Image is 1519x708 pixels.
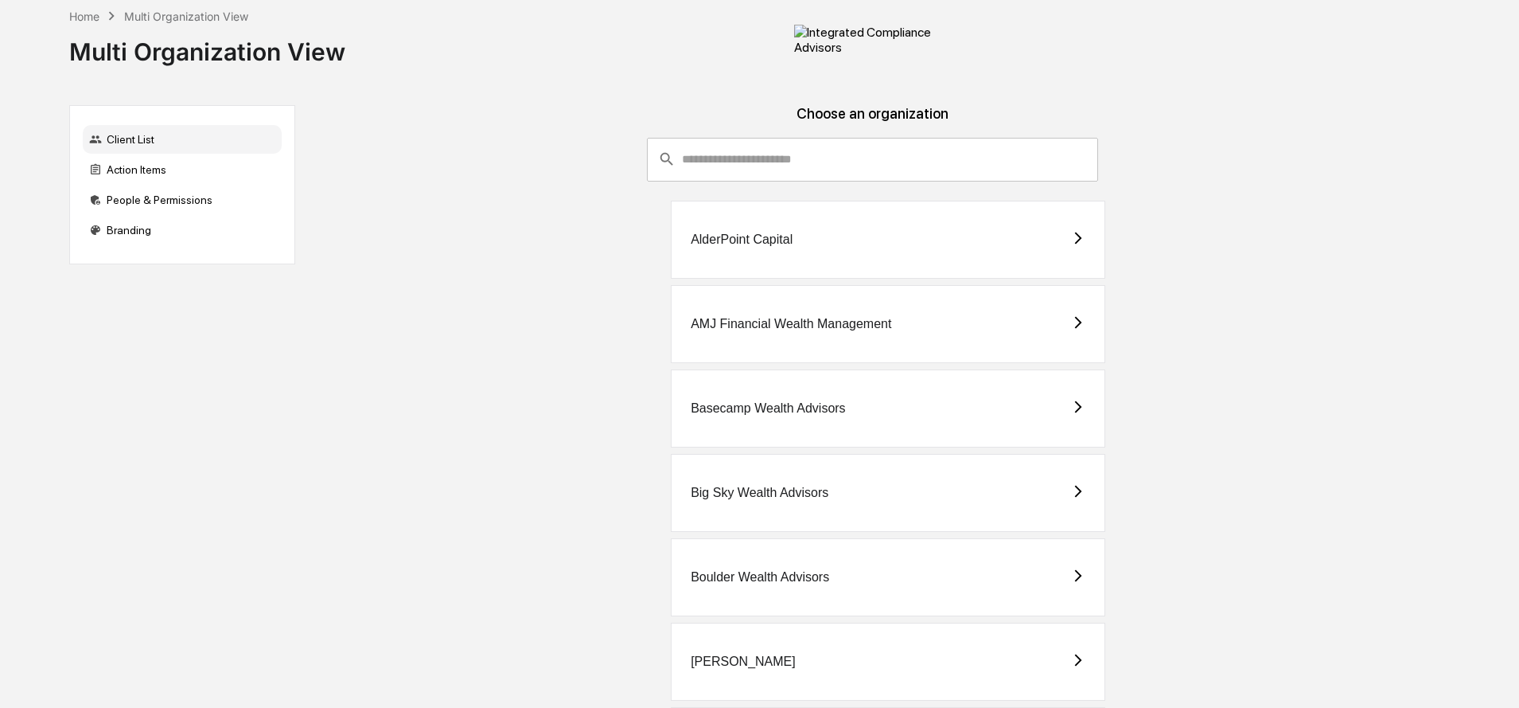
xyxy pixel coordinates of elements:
[83,155,282,184] div: Action Items
[691,401,845,416] div: Basecamp Wealth Advisors
[691,655,796,669] div: [PERSON_NAME]
[794,25,953,55] img: Integrated Compliance Advisors
[308,105,1436,138] div: Choose an organization
[691,233,793,247] div: AlderPoint Capital
[83,125,282,154] div: Client List
[691,486,828,500] div: Big Sky Wealth Advisors
[647,138,1098,181] div: consultant-dashboard__filter-organizations-search-bar
[691,570,829,585] div: Boulder Wealth Advisors
[691,317,891,331] div: AMJ Financial Wealth Management
[69,25,345,66] div: Multi Organization View
[124,10,248,23] div: Multi Organization View
[83,186,282,214] div: People & Permissions
[83,216,282,244] div: Branding
[69,10,99,23] div: Home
